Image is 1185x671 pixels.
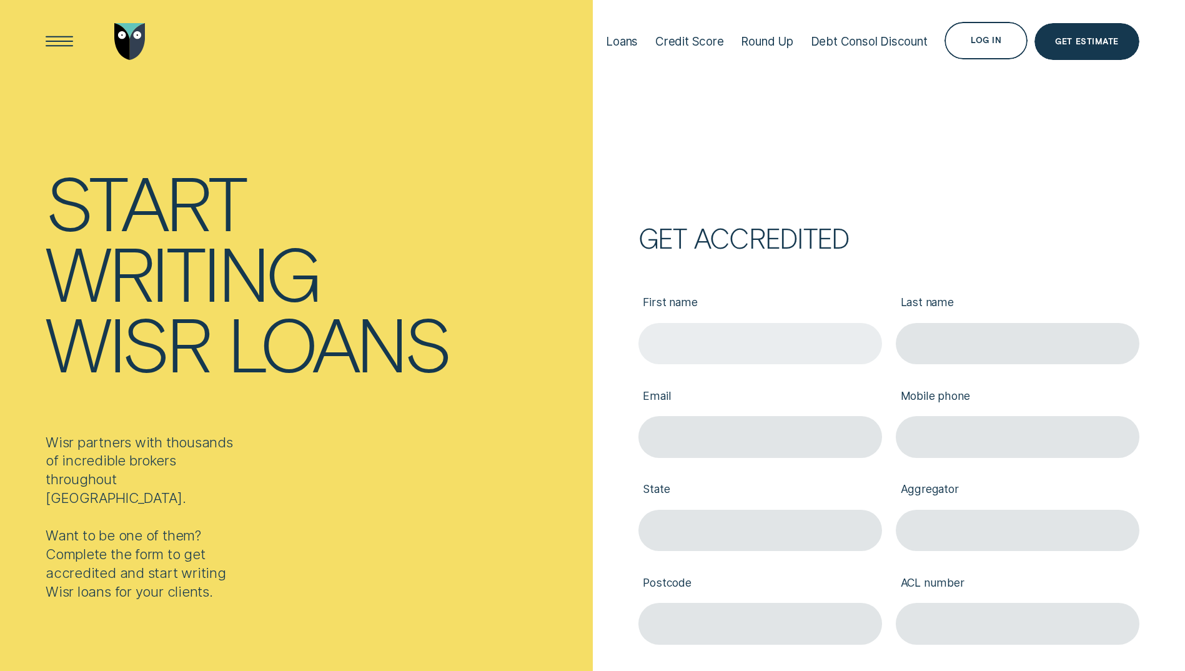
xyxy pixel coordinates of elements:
button: Log in [945,22,1028,59]
h1: Start writing Wisr loans [46,166,585,379]
a: Get Estimate [1034,23,1139,61]
div: Credit Score [655,34,724,49]
label: Email [638,378,882,416]
label: Aggregator [896,472,1139,510]
div: Round Up [741,34,793,49]
div: loans [227,307,450,378]
label: Last name [896,285,1139,323]
div: Start [46,166,245,237]
div: Loans [606,34,638,49]
label: ACL number [896,565,1139,603]
div: Debt Consol Discount [811,34,928,49]
button: Open Menu [41,23,78,61]
div: Wisr partners with thousands of incredible brokers throughout [GEOGRAPHIC_DATA]. Want to be one o... [46,434,239,602]
h2: Get accredited [638,228,1139,249]
div: writing [46,237,319,307]
label: Postcode [638,565,882,603]
img: Wisr [114,23,146,61]
label: State [638,472,882,510]
div: Wisr [46,307,209,378]
label: Mobile phone [896,378,1139,416]
label: First name [638,285,882,323]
